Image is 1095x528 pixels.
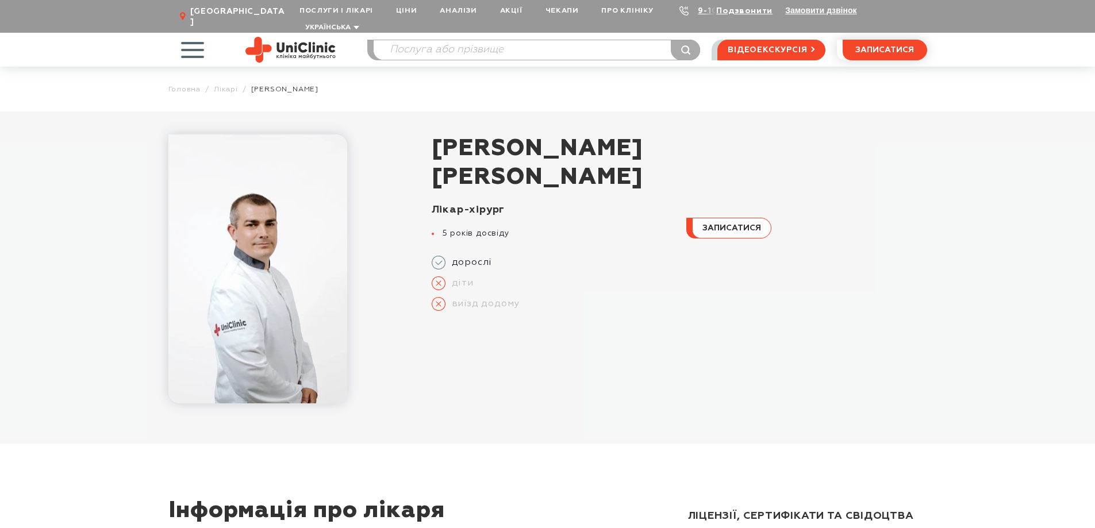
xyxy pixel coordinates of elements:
[717,40,825,60] a: відеоекскурсія
[251,85,318,94] span: [PERSON_NAME]
[432,134,927,163] span: [PERSON_NAME]
[432,228,673,238] li: 5 років досвіду
[245,37,336,63] img: Uniclinic
[305,24,351,31] span: Українська
[302,24,359,32] button: Українська
[686,218,771,238] button: записатися
[432,134,927,192] h1: [PERSON_NAME]
[698,7,723,15] a: 9-103
[214,85,238,94] a: Лікарі
[168,134,347,403] img: Вяткін Вадим Юрійович
[702,224,761,232] span: записатися
[432,203,673,217] div: Лікар-хірург
[445,298,520,310] span: виїзд додому
[843,40,927,60] button: записатися
[716,7,773,15] a: Подзвонити
[855,46,914,54] span: записатися
[190,6,288,27] span: [GEOGRAPHIC_DATA]
[728,40,807,60] span: відеоекскурсія
[785,6,856,15] button: Замовити дзвінок
[445,278,474,289] span: діти
[445,257,493,268] span: дорослі
[168,85,201,94] a: Головна
[374,40,700,60] input: Послуга або прізвище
